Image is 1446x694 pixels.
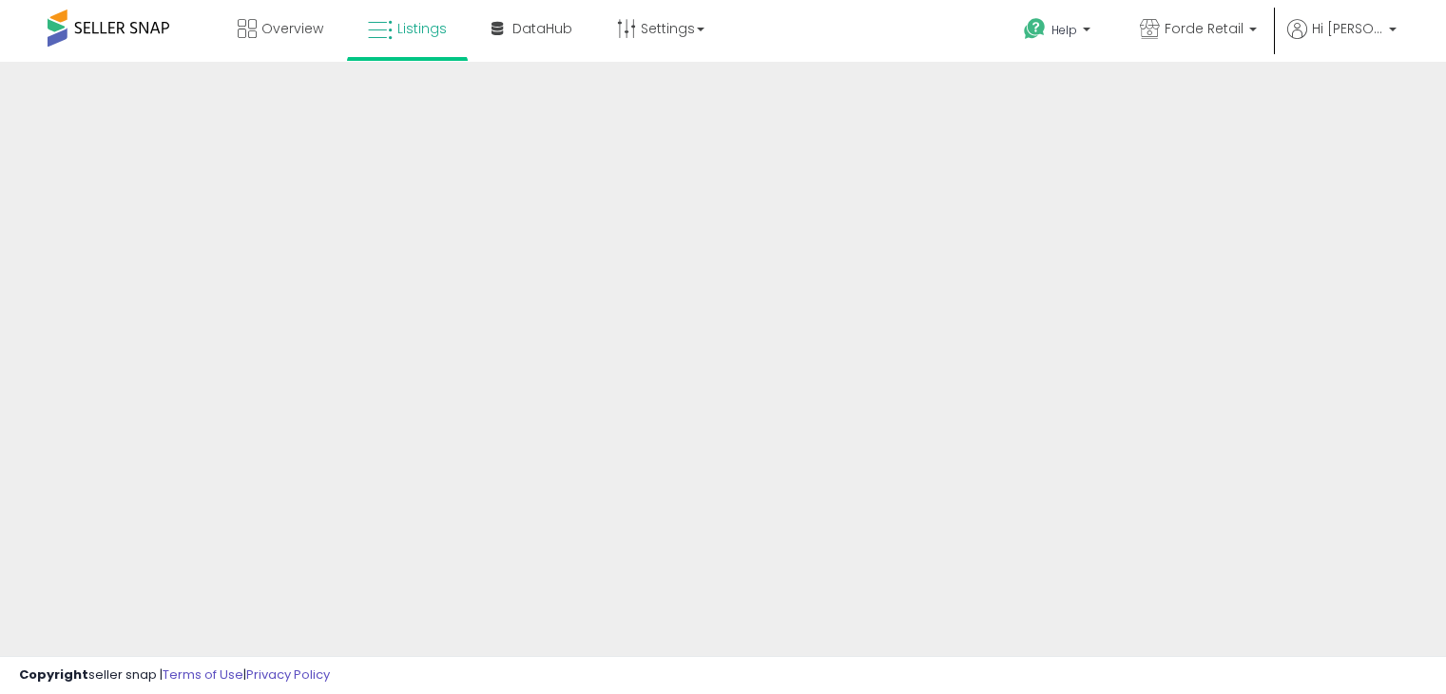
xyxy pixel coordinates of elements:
a: Terms of Use [163,665,243,684]
a: Help [1009,3,1109,62]
span: Hi [PERSON_NAME] [1312,19,1383,38]
i: Get Help [1023,17,1047,41]
span: Forde Retail [1165,19,1244,38]
strong: Copyright [19,665,88,684]
span: Overview [261,19,323,38]
span: Listings [397,19,447,38]
span: Help [1051,22,1077,38]
a: Hi [PERSON_NAME] [1287,19,1397,62]
span: DataHub [512,19,572,38]
div: seller snap | | [19,666,330,684]
a: Privacy Policy [246,665,330,684]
